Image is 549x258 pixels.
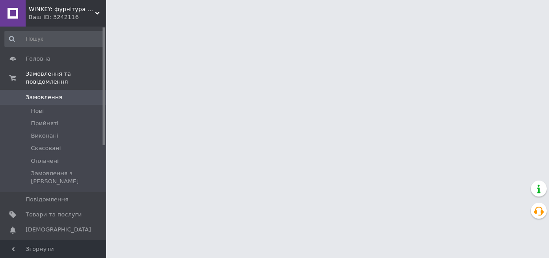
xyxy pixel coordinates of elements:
[26,226,91,234] span: [DEMOGRAPHIC_DATA]
[26,70,106,86] span: Замовлення та повідомлення
[31,169,103,185] span: Замовлення з [PERSON_NAME]
[26,55,50,63] span: Головна
[31,157,59,165] span: Оплачені
[4,31,104,47] input: Пошук
[26,93,62,101] span: Замовлення
[31,107,44,115] span: Нові
[31,144,61,152] span: Скасовані
[26,211,82,219] span: Товари та послуги
[31,119,58,127] span: Прийняті
[29,13,106,21] div: Ваш ID: 3242116
[26,196,69,204] span: Повідомлення
[31,132,58,140] span: Виконані
[29,5,95,13] span: WINKEY: фурнітура для вікон і дверей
